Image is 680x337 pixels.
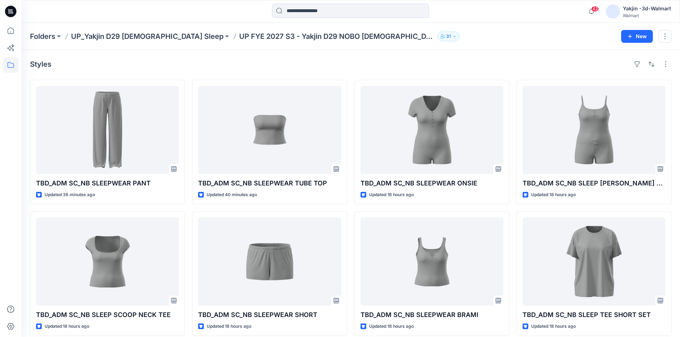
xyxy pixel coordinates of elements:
[361,178,503,188] p: TBD_ADM SC_NB SLEEPWEAR ONSIE
[36,86,179,174] a: TBD_ADM SC_NB SLEEPWEAR PANT
[591,6,599,12] span: 42
[36,310,179,320] p: TBD_ADM SC_NB SLEEP SCOOP NECK TEE
[198,86,341,174] a: TBD_ADM SC_NB SLEEPWEAR TUBE TOP
[369,191,414,199] p: Updated 18 hours ago
[623,13,671,18] div: Walmart
[446,32,451,40] p: 31
[606,4,620,19] img: avatar
[523,310,665,320] p: TBD_ADM SC_NB SLEEP TEE SHORT SET
[621,30,653,43] button: New
[239,31,434,41] p: UP FYE 2027 S3 - Yakjin D29 NOBO [DEMOGRAPHIC_DATA] Sleepwear
[207,323,251,330] p: Updated 18 hours ago
[531,323,576,330] p: Updated 18 hours ago
[523,178,665,188] p: TBD_ADM SC_NB SLEEP [PERSON_NAME] SET
[36,178,179,188] p: TBD_ADM SC_NB SLEEPWEAR PANT
[369,323,414,330] p: Updated 18 hours ago
[361,218,503,306] a: TBD_ADM SC_NB SLEEPWEAR BRAMI
[531,191,576,199] p: Updated 18 hours ago
[198,310,341,320] p: TBD_ADM SC_NB SLEEPWEAR SHORT
[361,310,503,320] p: TBD_ADM SC_NB SLEEPWEAR BRAMI
[30,31,55,41] a: Folders
[361,86,503,174] a: TBD_ADM SC_NB SLEEPWEAR ONSIE
[45,191,95,199] p: Updated 36 minutes ago
[36,218,179,306] a: TBD_ADM SC_NB SLEEP SCOOP NECK TEE
[198,178,341,188] p: TBD_ADM SC_NB SLEEPWEAR TUBE TOP
[523,86,665,174] a: TBD_ADM SC_NB SLEEP CAMI BOXER SET
[198,218,341,306] a: TBD_ADM SC_NB SLEEPWEAR SHORT
[45,323,89,330] p: Updated 18 hours ago
[30,60,51,68] h4: Styles
[207,191,257,199] p: Updated 40 minutes ago
[437,31,460,41] button: 31
[623,4,671,13] div: Yakjin -3d-Walmart
[523,218,665,306] a: TBD_ADM SC_NB SLEEP TEE SHORT SET
[71,31,223,41] a: UP_Yakjin D29 [DEMOGRAPHIC_DATA] Sleep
